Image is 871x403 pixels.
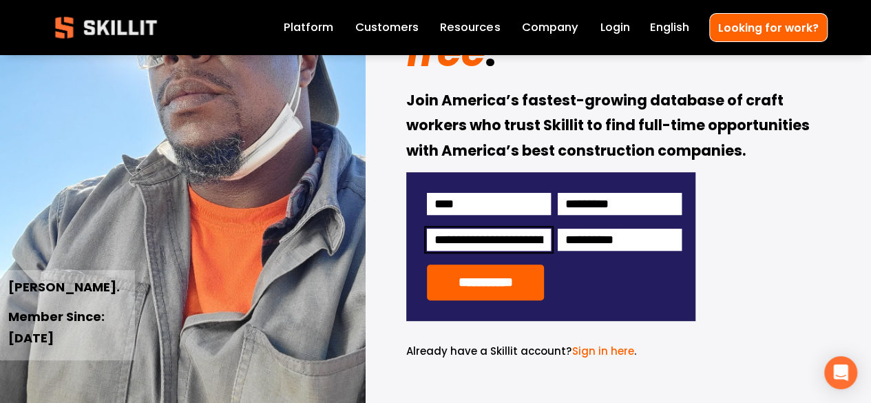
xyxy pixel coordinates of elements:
p: . [406,343,695,360]
strong: Join America’s fastest-growing database of craft workers who trust Skillit to find full-time oppo... [406,90,812,165]
a: folder dropdown [440,18,500,37]
strong: [PERSON_NAME]. [8,278,120,299]
a: Company [522,18,578,37]
span: Resources [440,19,500,37]
span: English [650,19,689,37]
strong: . [485,22,495,90]
span: Already have a Skillit account? [406,344,572,358]
strong: Member Since: [DATE] [8,307,107,350]
a: Sign in here [572,344,634,358]
a: Customers [355,18,419,37]
div: language picker [650,18,689,37]
a: Login [600,18,630,37]
img: Skillit [43,7,169,48]
a: Looking for work? [709,13,828,41]
a: Platform [284,18,333,37]
div: Open Intercom Messenger [824,356,857,389]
